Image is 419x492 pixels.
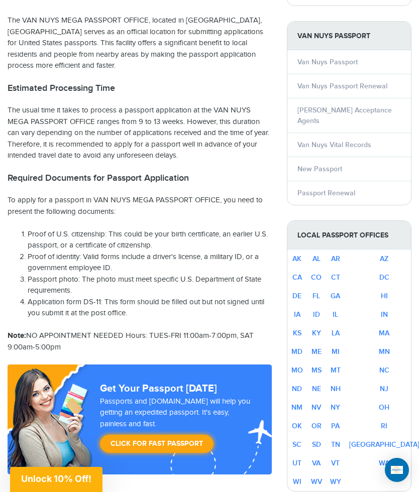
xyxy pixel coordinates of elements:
strong: Note: [8,331,26,340]
h2: Estimated Processing Time [8,83,272,94]
strong: Van Nuys Passport [287,22,411,50]
a: OH [379,403,389,412]
a: [PERSON_NAME] Acceptance Agents [297,106,392,125]
a: HI [381,292,388,300]
a: IA [294,310,300,319]
strong: Local Passport Offices [287,221,411,250]
a: MO [291,366,303,375]
a: SD [312,440,321,449]
a: MI [332,347,340,356]
a: MN [379,347,390,356]
a: VT [331,459,340,467]
a: WY [330,477,341,486]
p: The usual time it takes to process a passport application at the VAN NUYS MEGA PASSPORT OFFICE ra... [8,105,272,162]
p: The VAN NUYS MEGA PASSPORT OFFICE, located in [GEOGRAPHIC_DATA], [GEOGRAPHIC_DATA] serves as an o... [8,15,272,72]
a: DE [292,292,301,300]
p: To apply for a passport in VAN NUYS MEGA PASSPORT OFFICE, you need to present the following docum... [8,195,272,217]
a: AL [312,255,321,263]
a: MD [291,347,302,356]
li: Proof of U.S. citizenship: This could be your birth certificate, an earlier U.S. passport, or a c... [28,229,272,252]
a: Van Nuys Passport Renewal [297,82,387,90]
a: AK [292,255,301,263]
a: SC [292,440,301,449]
a: Passport Renewal [297,189,355,197]
a: ND [292,385,302,393]
a: WA [379,459,389,467]
a: NH [331,385,341,393]
a: PA [331,422,340,430]
a: AZ [380,255,388,263]
a: WI [293,477,301,486]
div: Open Intercom Messenger [385,458,409,482]
a: RI [381,422,387,430]
a: MA [379,329,389,337]
a: CO [311,273,322,282]
a: KS [293,329,301,337]
a: MT [331,366,341,375]
a: IL [333,310,338,319]
a: CT [331,273,340,282]
a: LA [332,329,340,337]
a: NC [379,366,389,375]
a: Click for Fast Passport [100,435,214,453]
a: WV [311,477,322,486]
span: Unlock 10% Off! [21,473,91,484]
a: OK [292,422,302,430]
a: DC [379,273,389,282]
a: ID [313,310,320,319]
a: OR [311,422,322,430]
div: Passports and [DOMAIN_NAME] will help you getting an expedited passport. It's easy, painless and ... [96,396,255,458]
a: KY [312,329,321,337]
a: NJ [380,385,388,393]
a: TN [331,440,340,449]
p: NO APPOINTMENT NEEDED Hours: TUES-FRI 11:00am-7:00pm, SAT 9:00am-5:00pm [8,330,272,353]
a: Van Nuys Passport [297,58,358,66]
strong: Get Your Passport [DATE] [100,383,217,395]
a: NV [311,403,321,412]
a: CA [292,273,302,282]
a: New Passport [297,165,342,173]
a: NE [312,385,321,393]
li: Passport photo: The photo must meet specific U.S. Department of State requirements. [28,274,272,297]
li: Application form DS-11: This form should be filled out but not signed until you submit it at the ... [28,297,272,319]
a: IN [381,310,388,319]
h2: Required Documents for Passport Application [8,173,272,184]
div: Unlock 10% Off! [10,467,102,492]
a: UT [292,459,301,467]
a: NM [291,403,302,412]
a: ME [311,347,322,356]
a: VA [312,459,321,467]
a: Van Nuys Vital Records [297,141,371,149]
a: AR [331,255,340,263]
a: FL [312,292,320,300]
a: MS [311,366,322,375]
a: GA [331,292,340,300]
a: NY [331,403,340,412]
li: Proof of identity: Valid forms include a driver's license, a military ID, or a government employe... [28,252,272,274]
